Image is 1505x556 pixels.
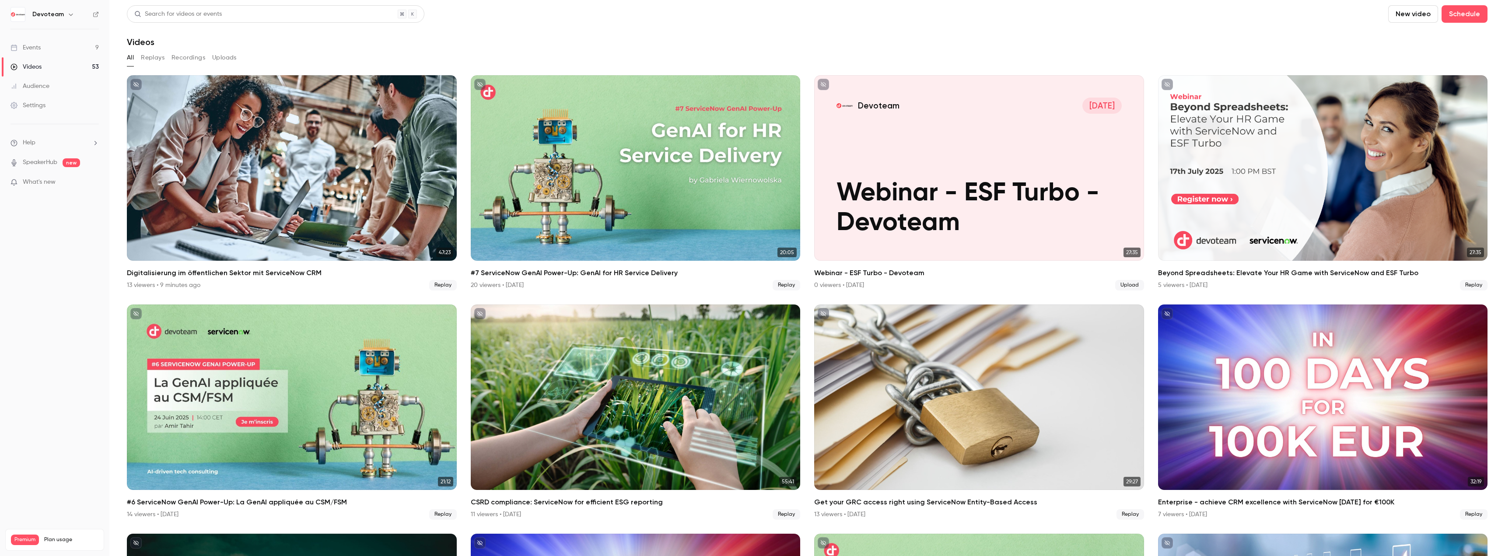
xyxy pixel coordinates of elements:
[779,477,797,486] span: 55:41
[23,158,57,167] a: SpeakerHub
[471,281,524,290] div: 20 viewers • [DATE]
[438,477,453,486] span: 21:12
[1467,248,1484,257] span: 27:35
[127,268,457,278] h2: Digitalisierung im öffentlichen Sektor mit ServiceNow CRM
[1388,5,1438,23] button: New video
[127,510,178,519] div: 14 viewers • [DATE]
[814,75,1144,290] li: Webinar - ESF Turbo - Devoteam
[429,509,457,520] span: Replay
[10,101,45,110] div: Settings
[429,280,457,290] span: Replay
[436,248,453,257] span: 47:23
[471,268,801,278] h2: #7 ServiceNow GenAI Power-Up: GenAI for HR Service Delivery
[471,497,801,507] h2: CSRD compliance: ServiceNow for efficient ESG reporting
[836,98,853,114] img: Webinar - ESF Turbo - Devoteam
[814,510,865,519] div: 13 viewers • [DATE]
[141,51,164,65] button: Replays
[130,79,142,90] button: unpublished
[1158,304,1488,520] li: Enterprise - achieve CRM excellence with ServiceNow in 100 days for €100K
[127,304,457,520] li: #6 ServiceNow GenAI Power-Up: La GenAI appliquée au CSM/FSM
[818,537,829,549] button: unpublished
[32,10,64,19] h6: Devoteam
[773,280,800,290] span: Replay
[474,79,486,90] button: unpublished
[1158,497,1488,507] h2: Enterprise - achieve CRM excellence with ServiceNow [DATE] for €100K
[1158,75,1488,290] li: Beyond Spreadsheets: Elevate Your HR Game with ServiceNow and ESF Turbo
[10,43,41,52] div: Events
[1162,537,1173,549] button: unpublished
[1123,477,1141,486] span: 29:27
[11,7,25,21] img: Devoteam
[23,178,56,187] span: What's new
[471,304,801,520] a: 55:41CSRD compliance: ServiceNow for efficient ESG reporting11 viewers • [DATE]Replay
[1158,281,1207,290] div: 5 viewers • [DATE]
[1158,510,1207,519] div: 7 viewers • [DATE]
[1115,280,1144,290] span: Upload
[818,308,829,319] button: unpublished
[773,509,800,520] span: Replay
[814,304,1144,520] li: Get your GRC access right using ServiceNow Entity-Based Access
[1460,509,1487,520] span: Replay
[471,510,521,519] div: 11 viewers • [DATE]
[127,75,457,290] li: Digitalisierung im öffentlichen Sektor mit ServiceNow CRM
[1158,268,1488,278] h2: Beyond Spreadsheets: Elevate Your HR Game with ServiceNow and ESF Turbo
[130,308,142,319] button: unpublished
[814,75,1144,290] a: Webinar - ESF Turbo - DevoteamDevoteam[DATE]Webinar - ESF Turbo - Devoteam27:35Webinar - ESF Turb...
[474,308,486,319] button: unpublished
[818,79,829,90] button: unpublished
[44,536,98,543] span: Plan usage
[127,497,457,507] h2: #6 ServiceNow GenAI Power-Up: La GenAI appliquée au CSM/FSM
[1158,75,1488,290] a: 27:35Beyond Spreadsheets: Elevate Your HR Game with ServiceNow and ESF Turbo5 viewers • [DATE]Replay
[127,5,1487,551] section: Videos
[471,75,801,290] a: 20:05#7 ServiceNow GenAI Power-Up: GenAI for HR Service Delivery20 viewers • [DATE]Replay
[1082,98,1122,114] span: [DATE]
[1468,477,1484,486] span: 32:19
[1162,308,1173,319] button: unpublished
[814,497,1144,507] h2: Get your GRC access right using ServiceNow Entity-Based Access
[1123,248,1141,257] span: 27:35
[88,178,99,186] iframe: Noticeable Trigger
[814,281,864,290] div: 0 viewers • [DATE]
[858,100,899,112] p: Devoteam
[471,75,801,290] li: #7 ServiceNow GenAI Power-Up: GenAI for HR Service Delivery
[127,37,154,47] h1: Videos
[474,537,486,549] button: unpublished
[127,75,457,290] a: 47:23Digitalisierung im öffentlichen Sektor mit ServiceNow CRM13 viewers • 9 minutes agoReplay
[836,179,1122,238] p: Webinar - ESF Turbo - Devoteam
[127,281,200,290] div: 13 viewers • 9 minutes ago
[814,304,1144,520] a: 29:27Get your GRC access right using ServiceNow Entity-Based Access13 viewers • [DATE]Replay
[1162,79,1173,90] button: unpublished
[1460,280,1487,290] span: Replay
[1116,509,1144,520] span: Replay
[11,535,39,545] span: Premium
[814,268,1144,278] h2: Webinar - ESF Turbo - Devoteam
[471,304,801,520] li: CSRD compliance: ServiceNow for efficient ESG reporting
[777,248,797,257] span: 20:05
[10,82,49,91] div: Audience
[134,10,222,19] div: Search for videos or events
[1158,304,1488,520] a: 32:19Enterprise - achieve CRM excellence with ServiceNow [DATE] for €100K7 viewers • [DATE]Replay
[23,138,35,147] span: Help
[127,51,134,65] button: All
[130,537,142,549] button: unpublished
[1442,5,1487,23] button: Schedule
[63,158,80,167] span: new
[171,51,205,65] button: Recordings
[127,304,457,520] a: 21:12#6 ServiceNow GenAI Power-Up: La GenAI appliquée au CSM/FSM14 viewers • [DATE]Replay
[10,63,42,71] div: Videos
[10,138,99,147] li: help-dropdown-opener
[212,51,237,65] button: Uploads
